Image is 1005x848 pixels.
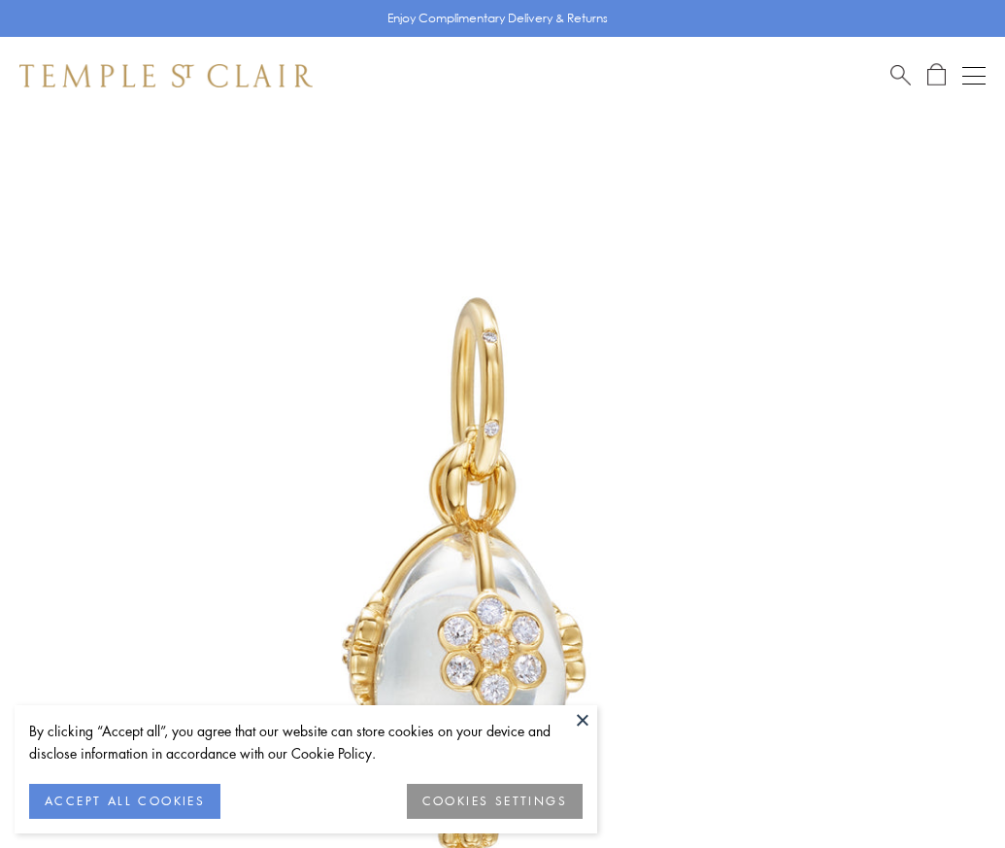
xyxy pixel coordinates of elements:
p: Enjoy Complimentary Delivery & Returns [387,9,608,28]
a: Open Shopping Bag [927,63,946,87]
button: COOKIES SETTINGS [407,784,583,819]
button: Open navigation [962,64,986,87]
button: ACCEPT ALL COOKIES [29,784,220,819]
div: By clicking “Accept all”, you agree that our website can store cookies on your device and disclos... [29,720,583,764]
img: Temple St. Clair [19,64,313,87]
a: Search [890,63,911,87]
